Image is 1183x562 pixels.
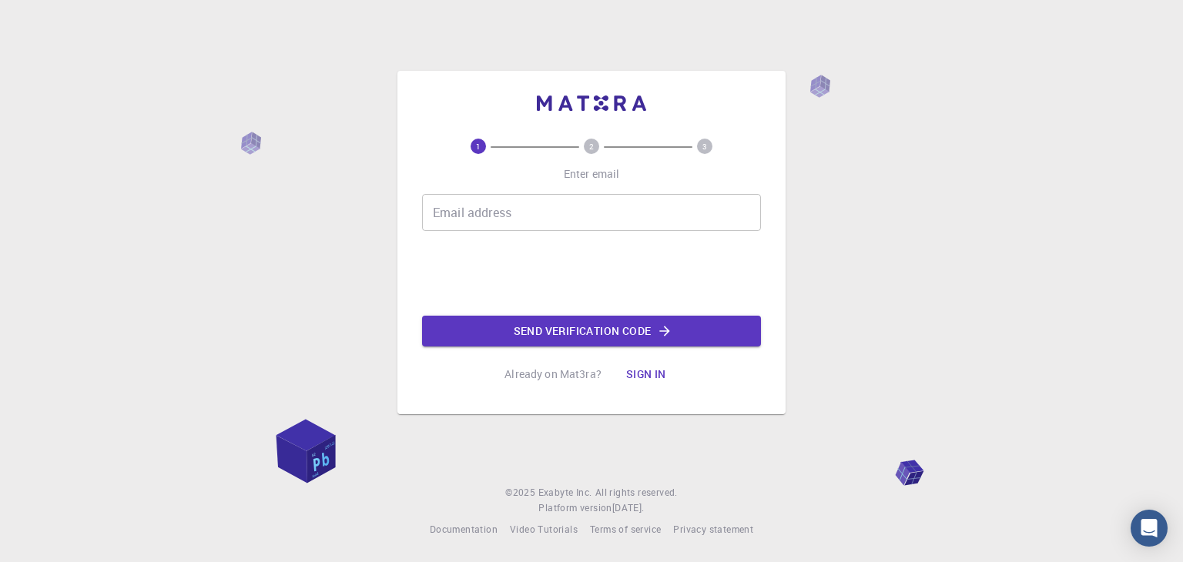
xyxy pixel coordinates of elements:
[702,141,707,152] text: 3
[504,366,602,382] p: Already on Mat3ra?
[430,522,498,537] a: Documentation
[538,486,592,498] span: Exabyte Inc.
[614,359,679,390] button: Sign in
[564,166,620,182] p: Enter email
[673,523,753,535] span: Privacy statement
[505,485,538,500] span: © 2025
[612,501,645,513] span: [DATE] .
[538,485,592,500] a: Exabyte Inc.
[510,523,578,535] span: Video Tutorials
[612,500,645,516] a: [DATE].
[589,141,594,152] text: 2
[422,316,761,346] button: Send verification code
[538,500,612,516] span: Platform version
[476,141,481,152] text: 1
[474,243,709,303] iframe: reCAPTCHA
[590,523,661,535] span: Terms of service
[590,522,661,537] a: Terms of service
[1131,510,1168,547] div: Open Intercom Messenger
[595,485,678,500] span: All rights reserved.
[510,522,578,537] a: Video Tutorials
[673,522,753,537] a: Privacy statement
[430,523,498,535] span: Documentation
